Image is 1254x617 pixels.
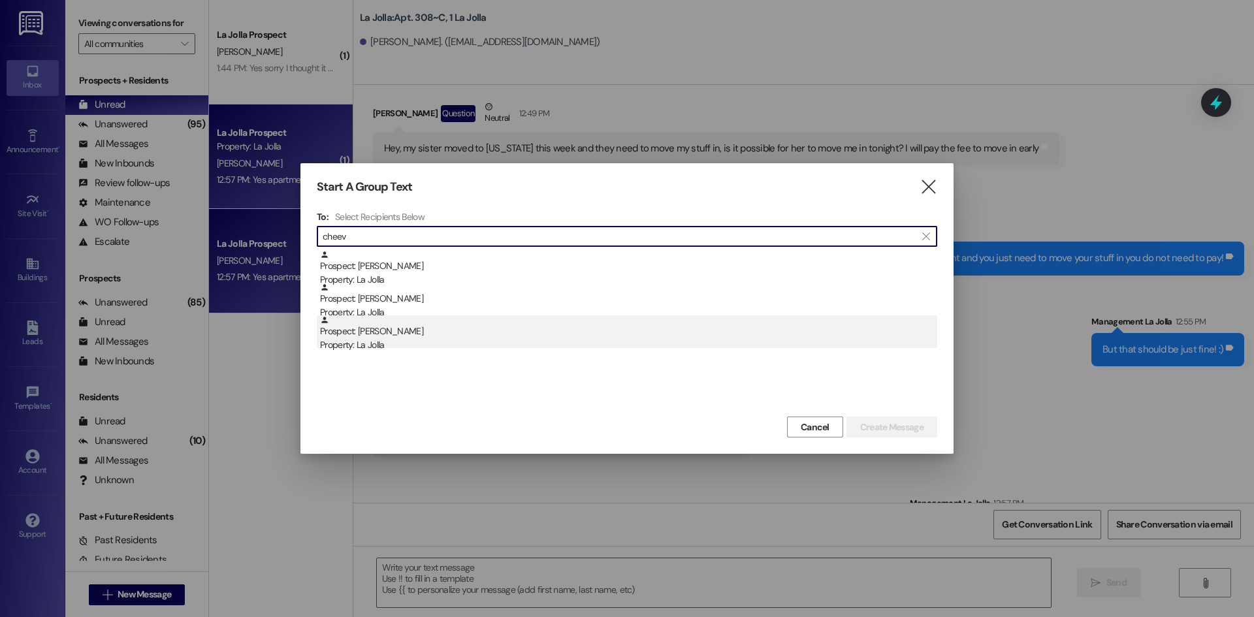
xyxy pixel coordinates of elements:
[335,211,425,223] h4: Select Recipients Below
[317,180,412,195] h3: Start A Group Text
[320,315,937,353] div: Prospect: [PERSON_NAME]
[317,250,937,283] div: Prospect: [PERSON_NAME]Property: La Jolla
[801,420,829,434] span: Cancel
[320,283,937,320] div: Prospect: [PERSON_NAME]
[320,250,937,287] div: Prospect: [PERSON_NAME]
[846,417,937,437] button: Create Message
[317,283,937,315] div: Prospect: [PERSON_NAME]Property: La Jolla
[916,227,937,246] button: Clear text
[323,227,916,245] input: Search for any contact or apartment
[320,273,937,287] div: Property: La Jolla
[317,211,329,223] h3: To:
[920,180,937,194] i: 
[787,417,843,437] button: Cancel
[320,338,937,352] div: Property: La Jolla
[922,231,929,242] i: 
[317,315,937,348] div: Prospect: [PERSON_NAME]Property: La Jolla
[860,420,924,434] span: Create Message
[320,306,937,319] div: Property: La Jolla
